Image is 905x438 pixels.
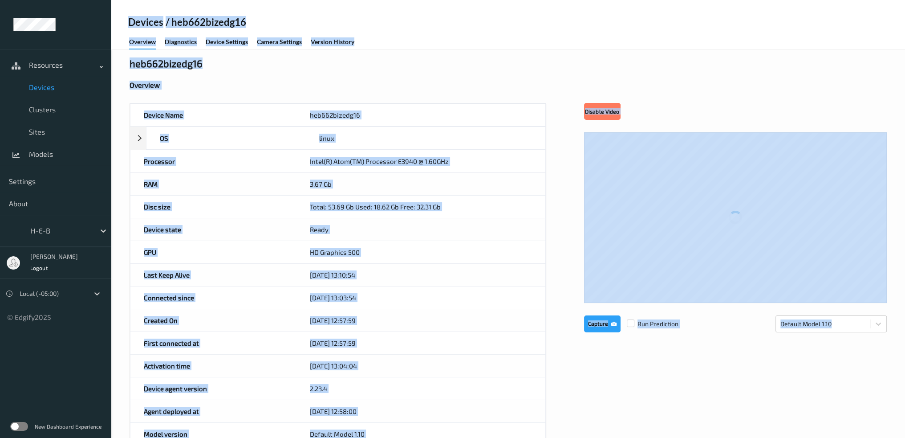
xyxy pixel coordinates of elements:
[296,241,545,263] div: HD Graphics 500
[130,355,296,377] div: Activation time
[296,173,545,195] div: 3.67 Gb
[128,18,163,27] a: Devices
[130,173,296,195] div: RAM
[621,319,678,328] span: Run Prediction
[130,377,296,400] div: Device agent version
[206,36,257,49] a: Device Settings
[129,37,156,49] div: Overview
[296,309,545,332] div: [DATE] 12:57:59
[130,127,546,150] div: OSlinux
[296,150,545,172] div: Intel(R) Atom(TM) Processor E3940 @ 1.60GHz
[296,218,545,241] div: Ready
[130,218,296,241] div: Device state
[165,36,206,49] a: Diagnostics
[129,36,165,49] a: Overview
[296,196,545,218] div: Total: 53.69 Gb Used: 18.62 Gb Free: 32.31 Gb
[311,36,363,49] a: Version History
[310,430,365,438] a: Default Model 1.10
[296,355,545,377] div: [DATE] 13:04:04
[130,287,296,309] div: Connected since
[257,37,302,49] div: Camera Settings
[130,59,203,68] div: heb662bizedg16
[257,36,311,49] a: Camera Settings
[311,37,354,49] div: Version History
[130,241,296,263] div: GPU
[296,264,545,286] div: [DATE] 13:10:54
[130,332,296,354] div: First connected at
[296,400,545,422] div: [DATE] 12:58:00
[584,315,621,332] button: Capture
[306,127,545,149] div: linux
[165,37,197,49] div: Diagnostics
[296,287,545,309] div: [DATE] 13:03:54
[163,18,246,27] div: / heb662bizedg16
[296,332,545,354] div: [DATE] 12:57:59
[296,104,545,126] div: heb662bizedg16
[130,309,296,332] div: Created On
[130,264,296,286] div: Last Keep Alive
[206,37,248,49] div: Device Settings
[296,377,545,400] div: 2.23.4
[584,103,621,120] button: Disable Video
[130,150,296,172] div: Processor
[130,400,296,422] div: Agent deployed at
[146,127,306,149] div: OS
[130,196,296,218] div: Disc size
[130,81,887,90] div: Overview
[130,104,296,126] div: Device Name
